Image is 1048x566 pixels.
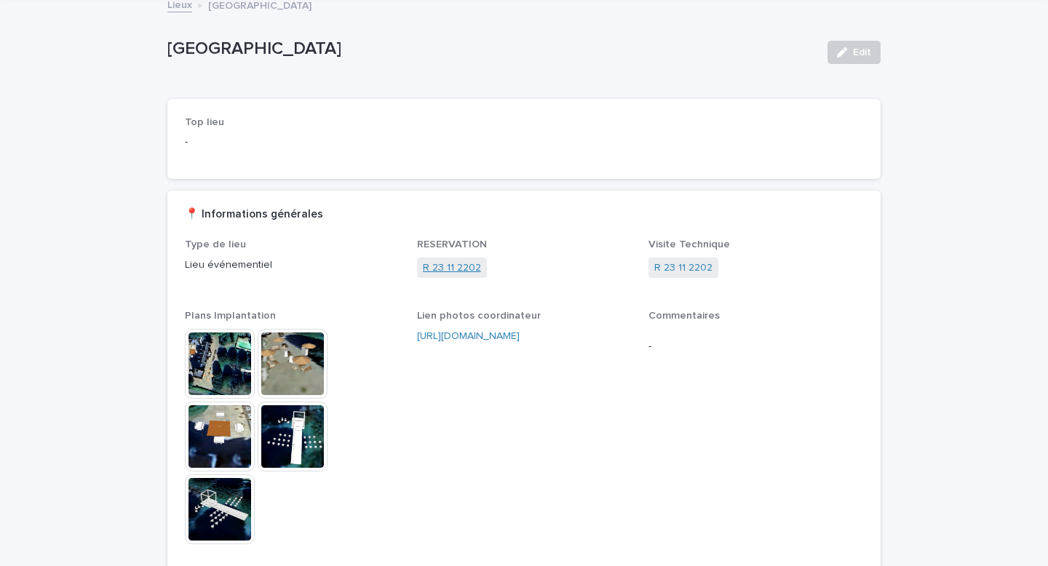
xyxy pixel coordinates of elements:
p: - [185,135,400,150]
a: [URL][DOMAIN_NAME] [417,331,520,341]
span: Edit [853,47,871,57]
button: Edit [827,41,881,64]
a: R 23 11 2202 [423,260,481,276]
span: Lien photos coordinateur [417,311,541,321]
span: Type de lieu [185,239,246,250]
span: Plans Implantation [185,311,276,321]
span: Visite Technique [648,239,730,250]
h2: 📍 Informations générales [185,208,323,221]
p: - [648,339,863,354]
p: Lieu événementiel [185,258,400,273]
span: Commentaires [648,311,720,321]
span: Top lieu [185,117,224,127]
a: R 23 11 2202 [654,260,712,276]
p: [GEOGRAPHIC_DATA] [167,39,816,60]
span: RESERVATION [417,239,487,250]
